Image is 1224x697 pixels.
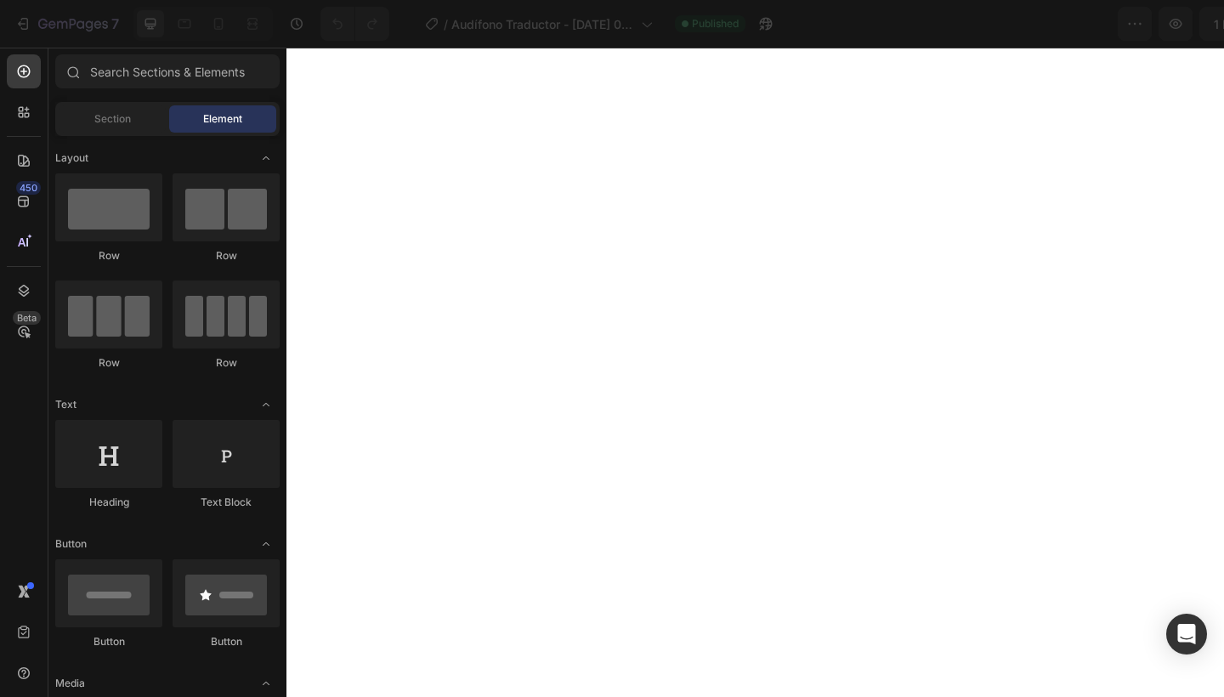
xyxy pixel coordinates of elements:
[55,54,280,88] input: Search Sections & Elements
[1048,7,1104,41] button: Save
[173,495,280,510] div: Text Block
[13,311,41,325] div: Beta
[173,355,280,371] div: Row
[55,397,76,412] span: Text
[1125,15,1168,33] div: Publish
[1166,614,1207,654] div: Open Intercom Messenger
[252,391,280,418] span: Toggle open
[7,7,127,41] button: 7
[55,536,87,552] span: Button
[320,7,389,41] div: Undo/Redo
[55,634,162,649] div: Button
[451,15,634,33] span: Audífono Traductor - [DATE] 02:07:34
[173,634,280,649] div: Button
[55,676,85,691] span: Media
[55,495,162,510] div: Heading
[55,248,162,263] div: Row
[878,7,1041,41] button: 1 product assigned
[55,150,88,166] span: Layout
[1062,17,1091,31] span: Save
[444,15,448,33] span: /
[111,14,119,34] p: 7
[203,111,242,127] span: Element
[252,144,280,172] span: Toggle open
[94,111,131,127] span: Section
[892,15,1003,33] span: 1 product assigned
[16,181,41,195] div: 450
[286,48,1224,697] iframe: Design area
[692,16,739,31] span: Published
[252,670,280,697] span: Toggle open
[55,355,162,371] div: Row
[252,530,280,558] span: Toggle open
[1111,7,1182,41] button: Publish
[173,248,280,263] div: Row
